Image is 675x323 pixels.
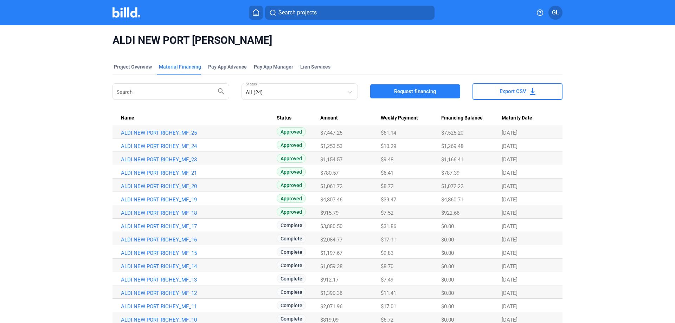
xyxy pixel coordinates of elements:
[121,115,134,121] span: Name
[320,223,342,230] span: $3,880.50
[472,83,562,100] button: Export CSV
[381,263,393,270] span: $8.70
[121,277,277,283] a: ALDI NEW PORT RICHEY_MF_13
[441,277,454,283] span: $0.00
[121,250,277,256] a: ALDI NEW PORT RICHEY_MF_15
[277,154,306,163] span: Approved
[121,170,277,176] a: ALDI NEW PORT RICHEY_MF_21
[441,156,463,163] span: $1,166.41
[381,237,396,243] span: $17.11
[121,237,277,243] a: ALDI NEW PORT RICHEY_MF_16
[441,263,454,270] span: $0.00
[441,210,459,216] span: $922.66
[208,63,247,70] div: Pay App Advance
[320,143,342,149] span: $1,253.53
[278,8,317,17] span: Search projects
[121,183,277,189] a: ALDI NEW PORT RICHEY_MF_20
[320,303,342,310] span: $2,071.96
[277,127,306,136] span: Approved
[441,250,454,256] span: $0.00
[320,237,342,243] span: $2,084.77
[381,115,418,121] span: Weekly Payment
[121,317,277,323] a: ALDI NEW PORT RICHEY_MF_10
[502,237,517,243] span: [DATE]
[502,210,517,216] span: [DATE]
[502,196,517,203] span: [DATE]
[277,247,306,256] span: Complete
[381,115,441,121] div: Weekly Payment
[277,194,306,203] span: Approved
[381,290,396,296] span: $11.41
[381,303,396,310] span: $17.01
[502,130,517,136] span: [DATE]
[320,156,342,163] span: $1,154.57
[112,34,562,47] span: ALDI NEW PORT [PERSON_NAME]
[320,115,338,121] span: Amount
[320,183,342,189] span: $1,061.72
[441,130,463,136] span: $7,525.20
[277,167,306,176] span: Approved
[441,223,454,230] span: $0.00
[502,317,517,323] span: [DATE]
[502,303,517,310] span: [DATE]
[277,115,321,121] div: Status
[441,303,454,310] span: $0.00
[502,115,554,121] div: Maturity Date
[320,317,339,323] span: $819.09
[394,88,436,95] span: Request financing
[121,303,277,310] a: ALDI NEW PORT RICHEY_MF_11
[121,196,277,203] a: ALDI NEW PORT RICHEY_MF_19
[441,317,454,323] span: $0.00
[381,170,393,176] span: $6.41
[277,274,306,283] span: Complete
[502,156,517,163] span: [DATE]
[502,170,517,176] span: [DATE]
[381,156,393,163] span: $9.48
[320,210,339,216] span: $915.79
[441,290,454,296] span: $0.00
[370,84,460,98] button: Request financing
[441,237,454,243] span: $0.00
[320,170,339,176] span: $780.57
[381,250,393,256] span: $9.83
[441,143,463,149] span: $1,269.48
[381,183,393,189] span: $8.72
[502,290,517,296] span: [DATE]
[552,8,559,17] span: GL
[121,210,277,216] a: ALDI NEW PORT RICHEY_MF_18
[277,221,306,230] span: Complete
[277,314,306,323] span: Complete
[277,234,306,243] span: Complete
[381,317,393,323] span: $6.72
[114,63,152,70] div: Project Overview
[548,6,562,20] button: GL
[320,196,342,203] span: $4,807.46
[121,156,277,163] a: ALDI NEW PORT RICHEY_MF_23
[441,183,463,189] span: $1,072.22
[320,130,342,136] span: $7,447.25
[277,288,306,296] span: Complete
[254,63,293,70] span: Pay App Manager
[277,141,306,149] span: Approved
[320,115,380,121] div: Amount
[320,263,342,270] span: $1,059.38
[502,223,517,230] span: [DATE]
[277,181,306,189] span: Approved
[502,115,532,121] span: Maturity Date
[112,7,140,18] img: Billd Company Logo
[320,277,339,283] span: $912.17
[502,183,517,189] span: [DATE]
[277,301,306,310] span: Complete
[381,196,396,203] span: $39.47
[121,143,277,149] a: ALDI NEW PORT RICHEY_MF_24
[217,87,225,95] mat-icon: search
[265,6,435,20] button: Search projects
[121,263,277,270] a: ALDI NEW PORT RICHEY_MF_14
[381,223,396,230] span: $31.86
[246,89,263,96] mat-select-trigger: All (24)
[121,115,277,121] div: Name
[502,250,517,256] span: [DATE]
[277,261,306,270] span: Complete
[502,263,517,270] span: [DATE]
[441,115,502,121] div: Financing Balance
